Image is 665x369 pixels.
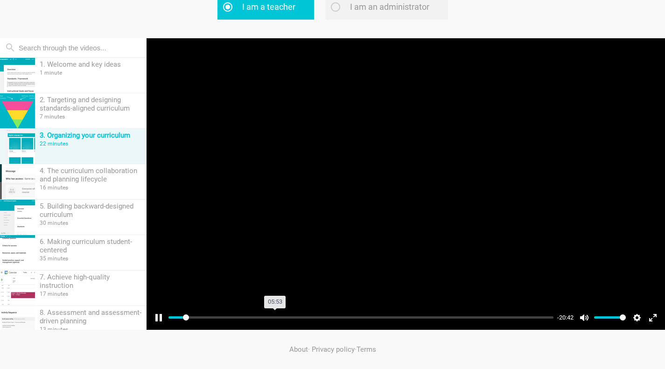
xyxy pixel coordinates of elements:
button: Pause [151,310,166,325]
div: 30 minutes [40,220,142,226]
div: 3. Organizing your curriculum [40,131,142,139]
div: 16 minutes [40,184,142,191]
div: 22 minutes [40,140,142,147]
div: 6. Making curriculum student-centered [40,237,142,254]
a: Privacy policy [312,345,355,354]
div: 1. Welcome and key ideas [40,60,142,69]
div: 2. Targeting and designing standards-aligned curriculum [40,96,142,112]
div: 7. Achieve high-quality instruction [40,273,142,290]
input: Seek [168,313,554,322]
div: 1 minute [40,70,142,76]
div: 35 minutes [40,255,142,262]
div: Current time [555,313,576,323]
div: 7 minutes [40,113,142,120]
a: About [289,345,308,354]
div: · · [53,330,613,369]
div: 5. Building backward-designed curriculum [40,202,142,219]
div: 17 minutes [40,291,142,297]
a: Terms [357,345,376,354]
div: 8. Assessment and assessment-driven planning [40,308,142,325]
input: Volume [594,313,626,322]
div: 4. The curriculum collaboration and planning lifecycle [40,167,142,183]
div: 13 minutes [40,326,142,333]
